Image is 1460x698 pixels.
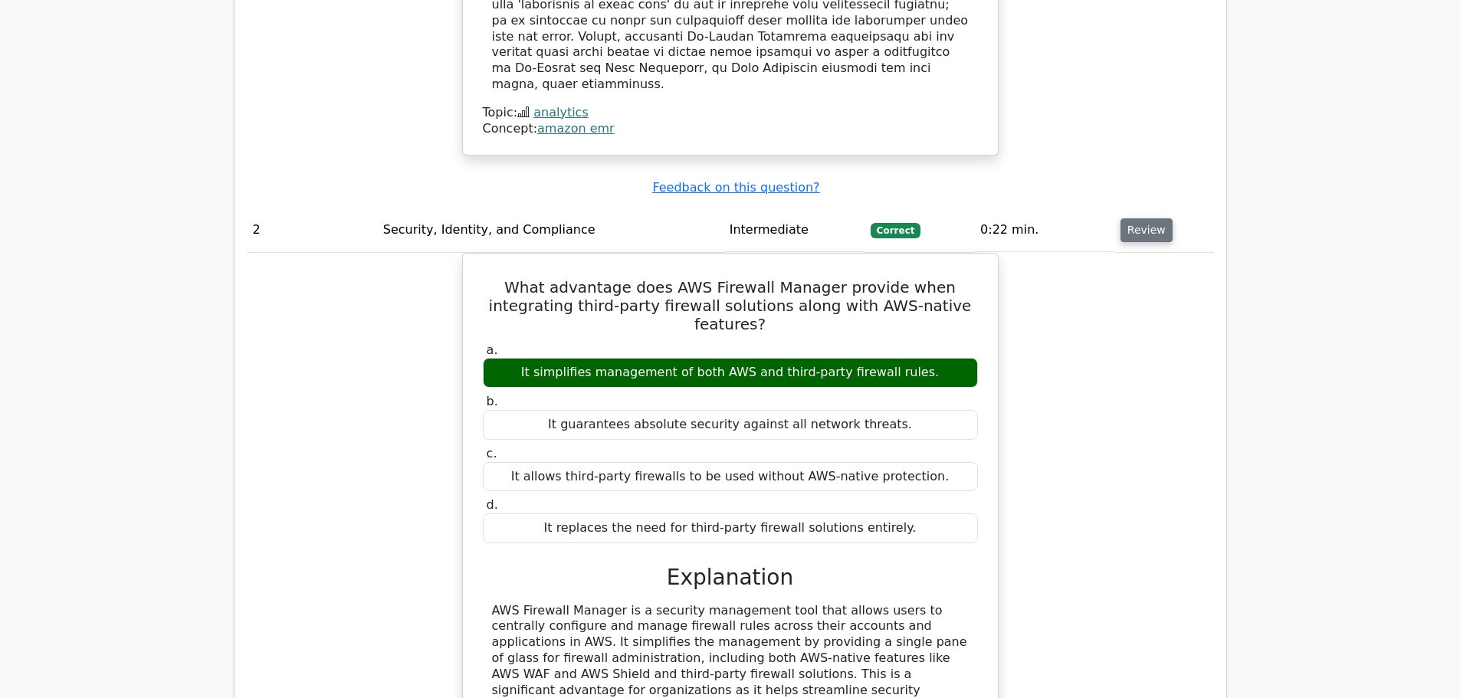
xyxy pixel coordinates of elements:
span: Correct [871,223,920,238]
div: It guarantees absolute security against all network threats. [483,410,978,440]
td: 2 [247,208,377,252]
td: Security, Identity, and Compliance [377,208,723,252]
div: Concept: [483,121,978,137]
span: a. [487,342,498,357]
a: analytics [533,105,589,120]
span: b. [487,394,498,408]
span: d. [487,497,498,512]
h3: Explanation [492,565,969,591]
td: Intermediate [723,208,865,252]
td: 0:22 min. [974,208,1114,252]
div: Topic: [483,105,978,121]
a: amazon emr [537,121,615,136]
div: It simplifies management of both AWS and third-party firewall rules. [483,358,978,388]
h5: What advantage does AWS Firewall Manager provide when integrating third-party firewall solutions ... [481,278,979,333]
span: c. [487,446,497,460]
a: Feedback on this question? [652,180,819,195]
div: It allows third-party firewalls to be used without AWS-native protection. [483,462,978,492]
button: Review [1120,218,1173,242]
div: It replaces the need for third-party firewall solutions entirely. [483,513,978,543]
